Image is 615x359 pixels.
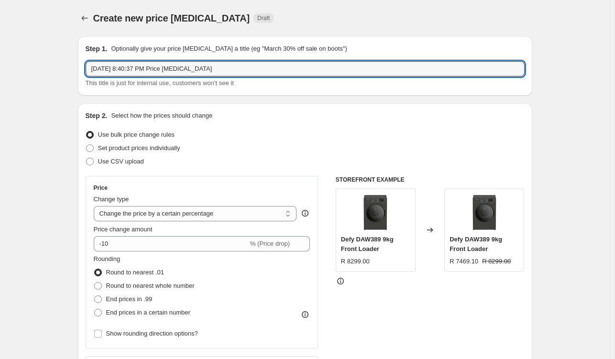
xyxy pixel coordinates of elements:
[341,236,394,252] span: Defy DAW389 9kg Front Loader
[86,61,525,76] input: 30% off holiday sale
[336,176,525,184] h6: STOREFRONT EXAMPLE
[106,309,190,316] span: End prices in a certain number
[450,236,502,252] span: Defy DAW389 9kg Front Loader
[86,44,108,54] h2: Step 1.
[86,111,108,120] h2: Step 2.
[465,194,504,232] img: defy-daw389-9kg-front-loader-364526_80x.jpg
[94,236,248,251] input: -15
[98,131,175,138] span: Use bulk price change rules
[98,144,180,152] span: Set product prices individually
[78,11,91,25] button: Price change jobs
[94,196,129,203] span: Change type
[106,269,164,276] span: Round to nearest .01
[356,194,395,232] img: defy-daw389-9kg-front-loader-364526_80x.jpg
[482,257,511,266] strike: R 8299.00
[111,111,212,120] p: Select how the prices should change
[257,14,270,22] span: Draft
[86,79,234,87] span: This title is just for internal use, customers won't see it
[450,257,478,266] div: R 7469.10
[300,208,310,218] div: help
[106,295,153,303] span: End prices in .99
[250,240,290,247] span: % (Price drop)
[341,257,370,266] div: R 8299.00
[93,13,250,23] span: Create new price [MEDICAL_DATA]
[106,282,195,289] span: Round to nearest whole number
[106,330,198,337] span: Show rounding direction options?
[94,184,108,192] h3: Price
[94,226,153,233] span: Price change amount
[98,158,144,165] span: Use CSV upload
[94,255,121,262] span: Rounding
[111,44,347,54] p: Optionally give your price [MEDICAL_DATA] a title (eg "March 30% off sale on boots")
